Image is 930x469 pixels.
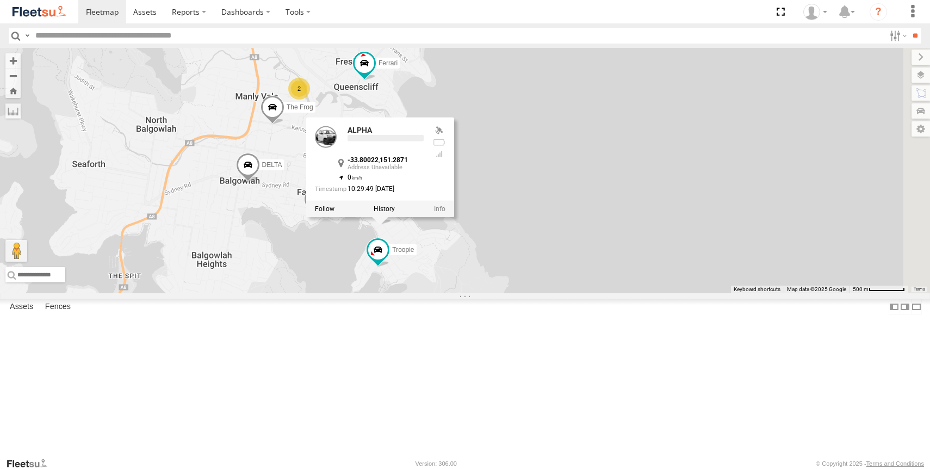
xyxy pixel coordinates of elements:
[348,173,362,181] span: 0
[315,205,334,212] label: Realtime tracking of Asset
[787,286,846,292] span: Map data ©2025 Google
[374,205,395,212] label: View Asset History
[23,28,32,44] label: Search Query
[900,299,910,314] label: Dock Summary Table to the Right
[432,126,445,135] div: Valid GPS Fix
[348,157,424,170] div: ,
[734,286,780,293] button: Keyboard shortcuts
[870,3,887,21] i: ?
[5,103,21,119] label: Measure
[434,205,445,212] a: View Asset Details
[416,460,457,467] div: Version: 306.00
[4,299,39,314] label: Assets
[853,286,869,292] span: 500 m
[432,150,445,158] div: Last Event GSM Signal Strength
[380,156,408,164] strong: 151.2871
[315,126,337,148] a: View Asset Details
[379,59,398,67] span: Ferrari
[885,28,909,44] label: Search Filter Options
[6,458,56,469] a: Visit our Website
[866,460,924,467] a: Terms and Conditions
[5,68,21,83] button: Zoom out
[911,299,922,314] label: Hide Summary Table
[799,4,831,20] div: Katy Horvath
[5,53,21,68] button: Zoom in
[850,286,908,293] button: Map scale: 500 m per 63 pixels
[5,240,27,262] button: Drag Pegman onto the map to open Street View
[432,138,445,146] div: No battery health information received from this device.
[912,121,930,137] label: Map Settings
[348,126,372,134] a: ALPHA
[5,83,21,98] button: Zoom Home
[262,161,282,169] span: DELTA
[315,185,424,194] div: Date/time of location update
[11,4,67,19] img: fleetsu-logo-horizontal.svg
[392,246,414,254] span: Troopie
[914,287,925,292] a: Terms (opens in new tab)
[816,460,924,467] div: © Copyright 2025 -
[287,103,313,110] span: The Frog
[348,156,379,164] strong: -33.80022
[40,299,76,314] label: Fences
[288,78,310,100] div: 2
[889,299,900,314] label: Dock Summary Table to the Left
